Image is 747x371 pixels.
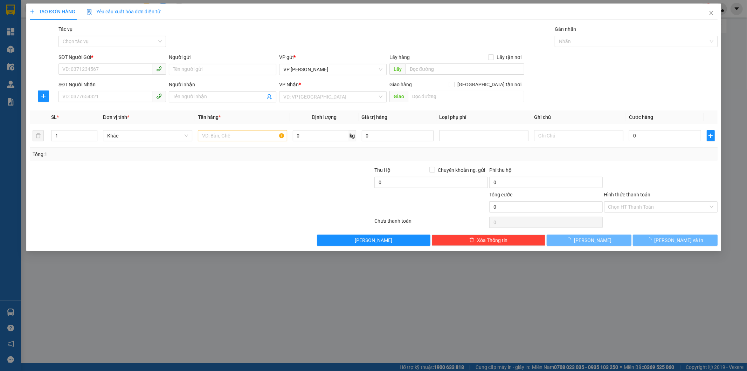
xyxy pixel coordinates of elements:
[574,236,611,244] span: [PERSON_NAME]
[103,114,129,120] span: Đơn vị tính
[361,114,387,120] span: Giá trị hàng
[455,81,524,88] span: [GEOGRAPHIC_DATA] tận nơi
[51,114,57,120] span: SL
[566,237,574,242] span: loading
[9,51,122,62] b: GỬI : VP [PERSON_NAME]
[198,114,220,120] span: Tên hàng
[374,167,390,173] span: Thu Hộ
[629,114,653,120] span: Cước hàng
[374,217,489,229] div: Chưa thanh toán
[555,26,576,32] label: Gán nhãn
[408,91,524,102] input: Dọc đường
[654,236,703,244] span: [PERSON_NAME] và In
[405,63,524,75] input: Dọc đường
[198,130,287,141] input: VD: Bàn, Ghế
[701,4,721,23] button: Close
[707,133,714,139] span: plus
[38,93,49,99] span: plus
[9,9,44,44] img: logo.jpg
[494,53,524,61] span: Lấy tận nơi
[355,236,392,244] span: [PERSON_NAME]
[58,53,166,61] div: SĐT Người Gửi
[58,26,72,32] label: Tác vụ
[534,130,623,141] input: Ghi Chú
[58,81,166,88] div: SĐT Người Nhận
[65,17,293,26] li: Cổ Đạm, xã [GEOGRAPHIC_DATA], [GEOGRAPHIC_DATA]
[435,166,487,174] span: Chuyển khoản ng. gửi
[708,10,714,16] span: close
[283,64,382,75] span: VP Hồng Lĩnh
[546,235,631,246] button: [PERSON_NAME]
[156,66,162,72] span: phone
[646,237,654,242] span: loading
[267,94,272,100] span: user-add
[389,82,411,87] span: Giao hàng
[632,235,717,246] button: [PERSON_NAME] và In
[604,192,650,197] label: Hình thức thanh toán
[389,63,405,75] span: Lấy
[33,130,44,141] button: delete
[436,110,531,124] th: Loại phụ phí
[279,53,387,61] div: VP gửi
[65,26,293,35] li: Hotline: 1900252555
[349,130,356,141] span: kg
[30,9,35,14] span: plus
[30,9,75,14] span: TẠO ĐƠN HÀNG
[489,166,602,177] div: Phí thu hộ
[156,93,162,99] span: phone
[169,53,276,61] div: Người gửi
[87,9,160,14] span: Yêu cầu xuất hóa đơn điện tử
[361,130,434,141] input: 0
[469,237,474,243] span: delete
[531,110,626,124] th: Ghi chú
[706,130,714,141] button: plus
[169,81,276,88] div: Người nhận
[279,82,299,87] span: VP Nhận
[317,235,430,246] button: [PERSON_NAME]
[477,236,507,244] span: Xóa Thông tin
[389,54,409,60] span: Lấy hàng
[389,91,408,102] span: Giao
[312,114,337,120] span: Định lượng
[38,90,49,102] button: plus
[432,235,545,246] button: deleteXóa Thông tin
[107,130,188,141] span: Khác
[33,150,288,158] div: Tổng: 1
[489,192,512,197] span: Tổng cước
[87,9,92,15] img: icon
